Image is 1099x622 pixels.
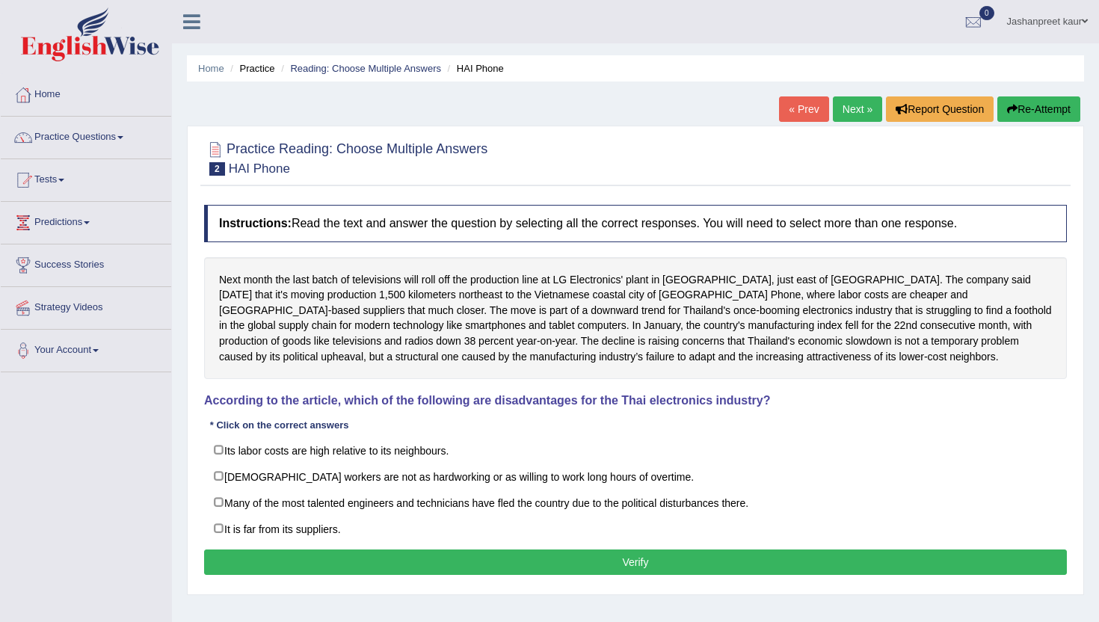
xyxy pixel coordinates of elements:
div: * Click on the correct answers [204,419,354,433]
label: Its labor costs are high relative to its neighbours. [204,437,1067,464]
div: Next month the last batch of televisions will roll off the production line at LG Electronics' pla... [204,257,1067,380]
h4: According to the article, which of the following are disadvantages for the Thai electronics indus... [204,394,1067,407]
label: Many of the most talented engineers and technicians have fled the country due to the political di... [204,489,1067,516]
small: HAI Phone [229,161,290,176]
label: It is far from its suppliers. [204,515,1067,542]
a: Predictions [1,202,171,239]
h2: Practice Reading: Choose Multiple Answers [204,138,487,176]
a: Practice Questions [1,117,171,154]
a: Tests [1,159,171,197]
label: [DEMOGRAPHIC_DATA] workers are not as hardworking or as willing to work long hours of overtime. [204,463,1067,490]
a: « Prev [779,96,828,122]
a: Strategy Videos [1,287,171,324]
a: Home [1,74,171,111]
li: Practice [227,61,274,76]
button: Verify [204,549,1067,575]
a: Success Stories [1,244,171,282]
a: Your Account [1,330,171,367]
span: 2 [209,162,225,176]
a: Reading: Choose Multiple Answers [290,63,441,74]
a: Next » [833,96,882,122]
button: Report Question [886,96,994,122]
li: HAI Phone [444,61,504,76]
b: Instructions: [219,217,292,230]
button: Re-Attempt [997,96,1080,122]
span: 0 [979,6,994,20]
a: Home [198,63,224,74]
h4: Read the text and answer the question by selecting all the correct responses. You will need to se... [204,205,1067,242]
